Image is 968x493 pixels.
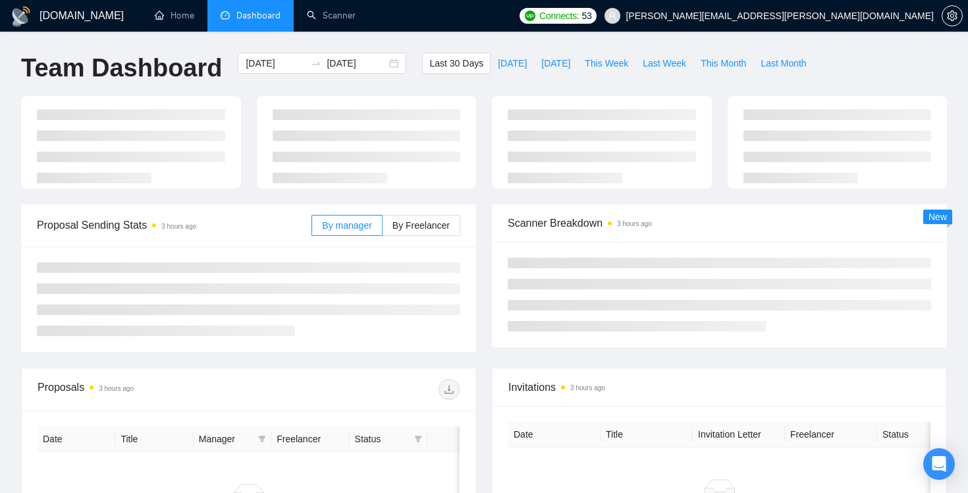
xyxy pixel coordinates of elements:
div: Open Intercom Messenger [923,448,955,480]
time: 3 hours ago [570,384,605,391]
span: [DATE] [541,56,570,71]
span: This Month [701,56,746,71]
span: to [311,58,321,69]
span: dashboard [221,11,230,20]
button: Last 30 Days [422,53,491,74]
span: By manager [322,220,371,231]
span: Last Month [761,56,806,71]
a: homeHome [155,10,194,21]
button: This Month [693,53,753,74]
img: upwork-logo.png [525,11,535,21]
time: 3 hours ago [99,385,134,392]
input: Start date [246,56,306,71]
button: [DATE] [534,53,578,74]
button: Last Month [753,53,813,74]
span: user [608,11,617,20]
span: Invitations [508,379,930,395]
span: This Week [585,56,628,71]
span: filter [412,429,425,449]
span: Last Week [643,56,686,71]
th: Title [601,422,693,448]
th: Freelancer [785,422,877,448]
time: 3 hours ago [161,223,196,230]
button: This Week [578,53,635,74]
span: setting [942,11,962,21]
span: [DATE] [498,56,527,71]
span: swap-right [311,58,321,69]
h1: Team Dashboard [21,53,222,84]
th: Manager [194,426,271,452]
span: Manager [199,432,253,446]
img: logo [11,6,32,27]
button: Last Week [635,53,693,74]
span: Connects: [539,9,579,23]
button: [DATE] [491,53,534,74]
span: Dashboard [236,10,281,21]
span: filter [258,435,266,443]
span: Proposal Sending Stats [37,217,311,233]
input: End date [327,56,387,71]
span: filter [255,429,269,449]
th: Invitation Letter [693,422,785,448]
span: filter [414,435,422,443]
th: Freelancer [271,426,349,452]
span: 53 [581,9,591,23]
button: setting [942,5,963,26]
th: Date [508,422,601,448]
a: setting [942,11,963,21]
th: Date [38,426,115,452]
span: Scanner Breakdown [508,215,931,231]
th: Title [115,426,193,452]
span: By Freelancer [392,220,450,231]
a: searchScanner [307,10,356,21]
span: New [928,212,947,222]
span: Last 30 Days [429,56,483,71]
time: 3 hours ago [617,220,652,227]
span: Status [355,432,409,446]
div: Proposals [38,379,249,400]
